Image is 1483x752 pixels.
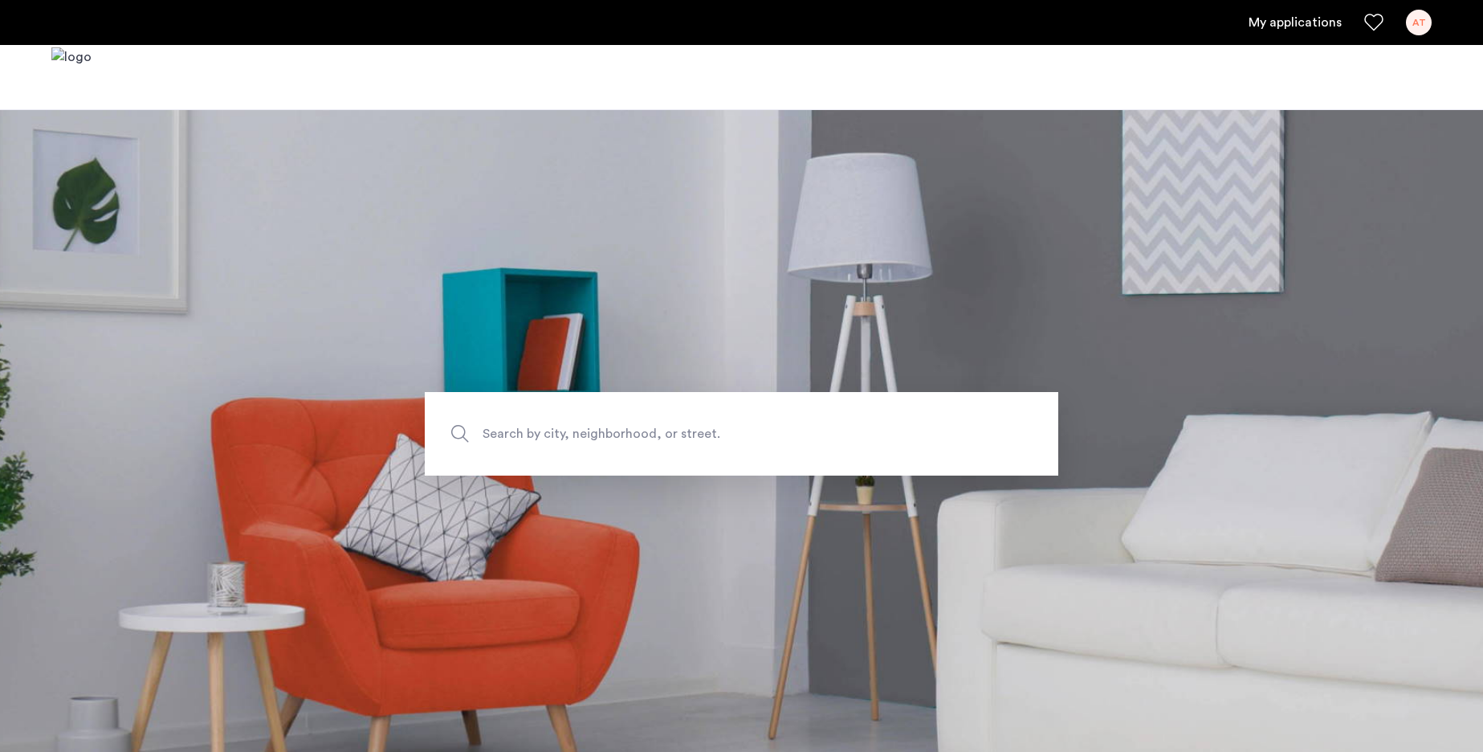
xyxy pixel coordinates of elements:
img: logo [51,47,92,108]
input: Apartment Search [425,392,1058,476]
a: Favorites [1364,13,1383,32]
a: Cazamio logo [51,47,92,108]
a: My application [1249,13,1342,32]
span: Search by city, neighborhood, or street. [483,423,926,445]
div: AT [1406,10,1432,35]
